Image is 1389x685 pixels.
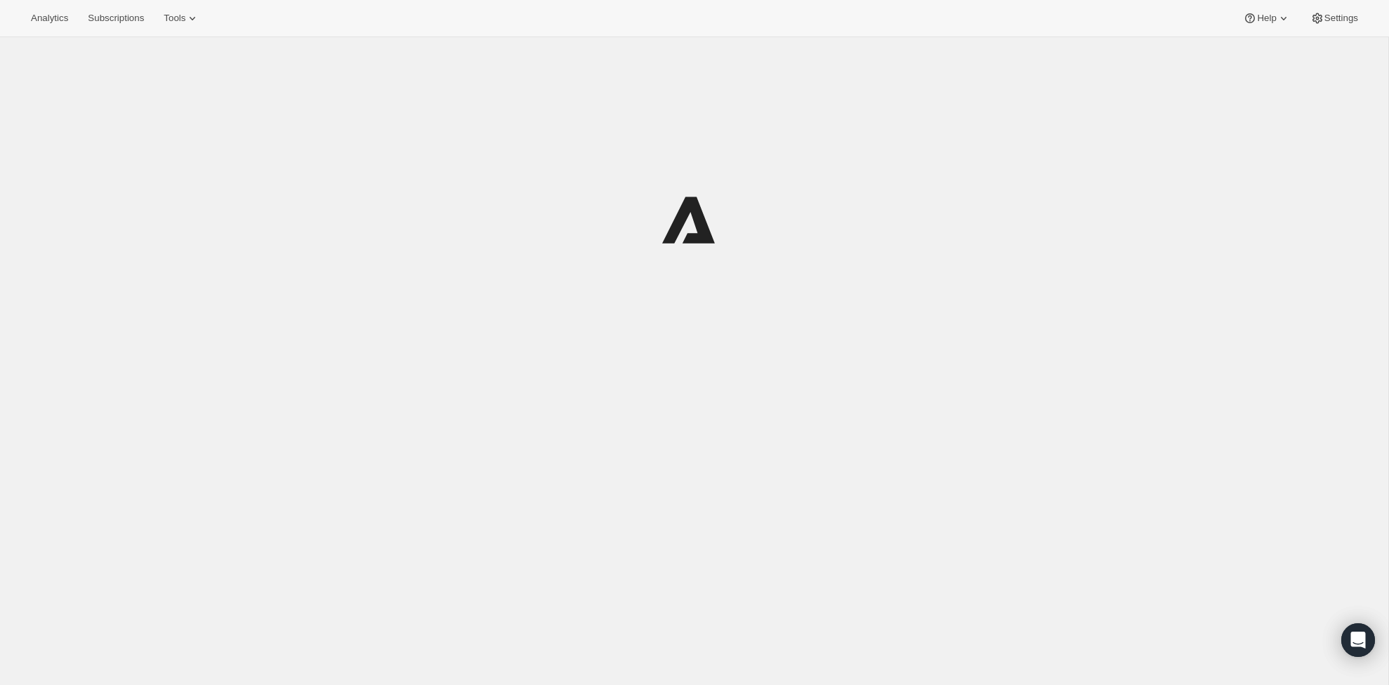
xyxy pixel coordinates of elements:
span: Help [1257,13,1276,24]
span: Analytics [31,13,68,24]
span: Settings [1324,13,1358,24]
span: Tools [164,13,185,24]
button: Help [1235,8,1298,28]
span: Subscriptions [88,13,144,24]
button: Subscriptions [79,8,152,28]
button: Tools [155,8,208,28]
button: Settings [1302,8,1367,28]
div: Open Intercom Messenger [1341,623,1375,657]
button: Analytics [22,8,77,28]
